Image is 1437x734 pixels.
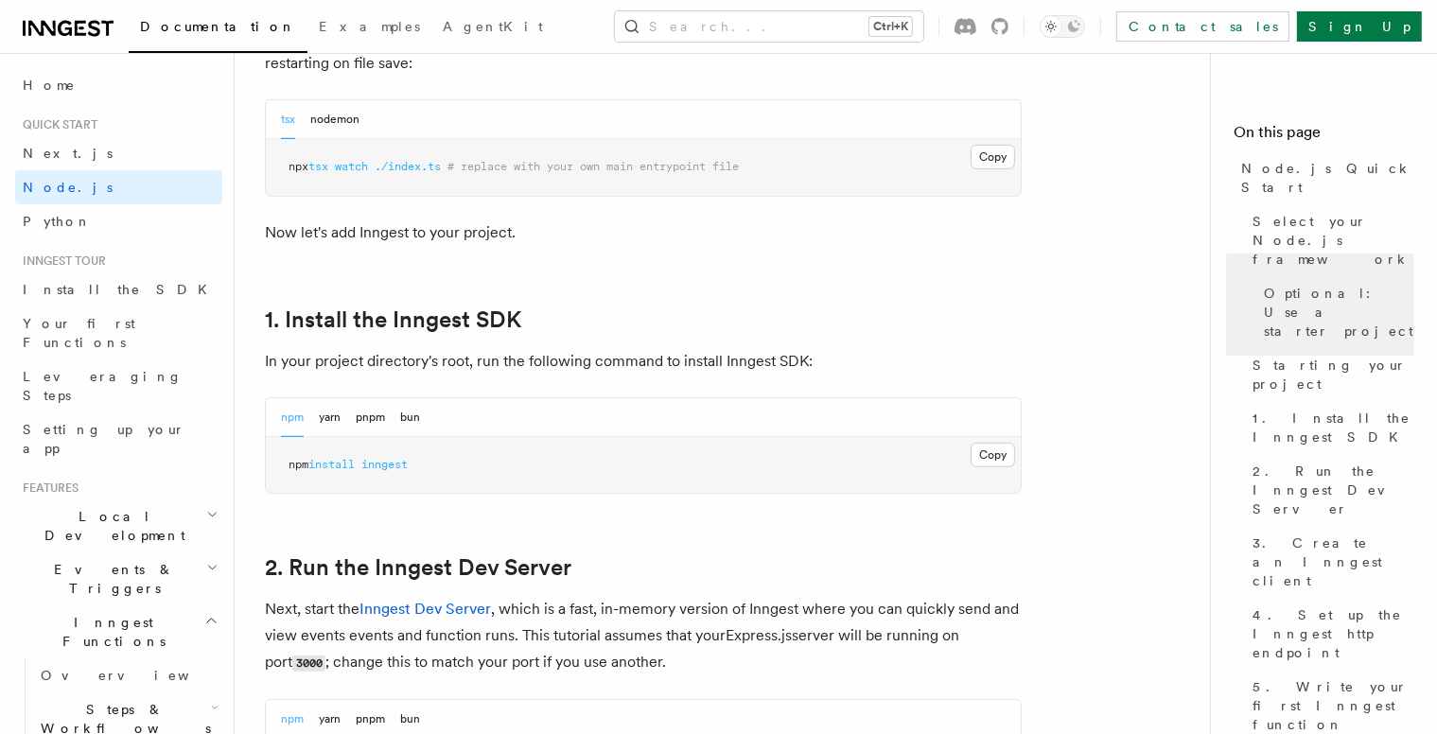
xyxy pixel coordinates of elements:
a: Contact sales [1116,11,1289,42]
a: Sign Up [1297,11,1422,42]
a: Select your Node.js framework [1245,204,1414,276]
span: Install the SDK [23,282,219,297]
span: AgentKit [443,19,543,34]
span: Features [15,481,79,496]
span: Select your Node.js framework [1253,212,1414,269]
button: Inngest Functions [15,605,222,658]
button: yarn [319,398,341,437]
span: Events & Triggers [15,560,206,598]
span: Inngest Functions [15,613,204,651]
button: Toggle dark mode [1040,15,1085,38]
button: Search...Ctrl+K [615,11,923,42]
h4: On this page [1234,121,1414,151]
a: Starting your project [1245,348,1414,401]
a: Python [15,204,222,238]
span: 4. Set up the Inngest http endpoint [1253,605,1414,662]
a: Install the SDK [15,272,222,306]
span: Starting your project [1253,356,1414,393]
a: Leveraging Steps [15,359,222,412]
a: 1. Install the Inngest SDK [1245,401,1414,454]
button: bun [400,398,420,437]
a: Overview [33,658,222,692]
button: Events & Triggers [15,552,222,605]
span: npm [289,458,308,471]
a: Your first Functions [15,306,222,359]
span: Setting up your app [23,422,185,456]
a: 4. Set up the Inngest http endpoint [1245,598,1414,670]
span: npx [289,160,308,173]
span: 1. Install the Inngest SDK [1253,409,1414,446]
button: Copy [971,443,1015,467]
button: Local Development [15,499,222,552]
span: Node.js [23,180,113,195]
a: Next.js [15,136,222,170]
span: ./index.ts [375,160,441,173]
span: Examples [319,19,420,34]
span: Python [23,214,92,229]
span: Documentation [140,19,296,34]
span: # replace with your own main entrypoint file [447,160,739,173]
a: Setting up your app [15,412,222,465]
span: install [308,458,355,471]
button: tsx [281,100,295,139]
a: Examples [307,6,431,51]
a: 1. Install the Inngest SDK [265,306,521,333]
a: AgentKit [431,6,554,51]
span: 5. Write your first Inngest function [1253,677,1414,734]
a: 3. Create an Inngest client [1245,526,1414,598]
code: 3000 [292,655,325,672]
span: Optional: Use a starter project [1264,284,1414,341]
a: Documentation [129,6,307,53]
span: Home [23,76,76,95]
span: Your first Functions [23,316,135,350]
button: pnpm [356,398,385,437]
a: Inngest Dev Server [359,600,491,618]
span: Leveraging Steps [23,369,183,403]
p: In your project directory's root, run the following command to install Inngest SDK: [265,348,1022,375]
span: watch [335,160,368,173]
a: Node.js Quick Start [1234,151,1414,204]
span: Local Development [15,507,206,545]
p: Now let's add Inngest to your project. [265,219,1022,246]
button: npm [281,398,304,437]
span: inngest [361,458,408,471]
span: Quick start [15,117,97,132]
kbd: Ctrl+K [869,17,912,36]
button: nodemon [310,100,359,139]
span: tsx [308,160,328,173]
a: Node.js [15,170,222,204]
a: 2. Run the Inngest Dev Server [265,554,571,581]
span: 3. Create an Inngest client [1253,533,1414,590]
button: Copy [971,145,1015,169]
a: Home [15,68,222,102]
a: Optional: Use a starter project [1256,276,1414,348]
a: 2. Run the Inngest Dev Server [1245,454,1414,526]
span: Overview [41,668,236,683]
span: Inngest tour [15,253,106,269]
p: Next, start the , which is a fast, in-memory version of Inngest where you can quickly send and vi... [265,596,1022,676]
span: 2. Run the Inngest Dev Server [1253,462,1414,518]
span: Next.js [23,146,113,161]
span: Node.js Quick Start [1241,159,1414,197]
